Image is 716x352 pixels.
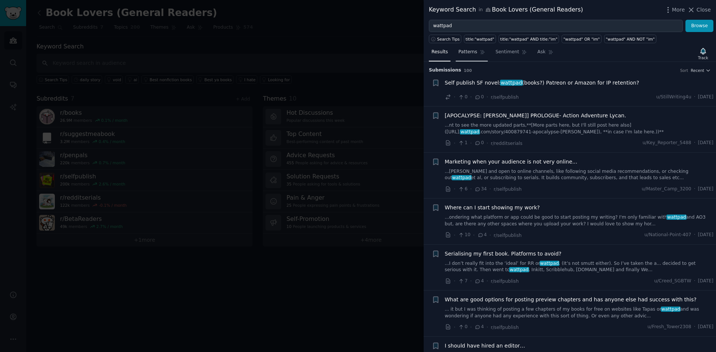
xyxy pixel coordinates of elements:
span: r/selfpublish [491,95,519,100]
span: 4 [474,324,484,330]
span: · [487,139,488,147]
span: r/selfpublish [494,187,522,192]
a: title:"wattpad" [464,35,496,43]
span: wattpad [540,261,560,266]
span: Ask [537,49,546,56]
span: [DATE] [698,278,713,285]
span: More [672,6,685,14]
a: "wattpad" OR "im" [562,35,602,43]
button: Close [687,6,711,14]
span: · [694,140,695,146]
div: "wattpad" AND NOT "im" [606,37,654,42]
span: 0 [474,94,484,101]
a: ... it but I was thinking of posting a few chapters of my books for free on websites like Tapas o... [445,306,714,319]
span: 0 [458,94,467,101]
span: r/redditserials [491,141,522,146]
span: [DATE] [698,324,713,330]
span: [DATE] [698,140,713,146]
span: u/Key_Reporter_5488 [643,140,691,146]
span: 7 [458,278,467,285]
a: ...[PERSON_NAME] and open to online channels, like following social media recommendations, or che... [445,168,714,181]
span: 4 [477,232,487,238]
a: "wattpad" AND NOT "im" [604,35,656,43]
div: Track [698,55,708,60]
span: · [694,186,695,193]
button: Track [695,46,711,61]
span: wattpad [509,267,529,272]
span: Patterns [458,49,477,56]
span: wattpad [460,129,480,134]
span: · [454,93,455,101]
a: Serialising my first book. Platforms to avoid? [445,250,562,258]
span: · [487,277,488,285]
span: · [454,323,455,331]
span: u/Fresh_Tower2308 [647,324,691,330]
span: wattpad [500,80,523,86]
span: [DATE] [698,232,713,238]
span: Sentiment [496,49,519,56]
span: 10 [458,232,470,238]
span: u/StillWriting4u [656,94,691,101]
span: Marketing when your audience is not very online... [445,158,577,166]
span: · [487,323,488,331]
a: [APOCALYPSE: [PERSON_NAME]] PROLOGUE- Action Adventure Lycan. [445,112,626,120]
span: [DATE] [698,94,713,101]
a: Where can I start showing my work? [445,204,540,212]
span: r/selfpublish [491,279,519,284]
span: r/selfpublish [494,233,522,238]
span: 0 [458,324,467,330]
span: · [694,94,695,101]
span: · [454,277,455,285]
a: I should have hired an editor… [445,342,525,350]
input: Try a keyword related to your business [429,20,683,32]
span: u/National-Point-407 [644,232,691,238]
span: wattpad [666,215,687,220]
span: Search Tips [437,37,460,42]
button: Recent [691,68,711,73]
span: u/Creed_SGBTW [654,278,691,285]
span: · [454,139,455,147]
span: [DATE] [698,186,713,193]
span: · [489,231,491,239]
span: u/Master_Camp_3200 [642,186,691,193]
a: Ask [535,46,556,61]
span: Submission s [429,67,461,74]
span: wattpad [452,175,472,180]
span: Self publish SF novel: (books?) Patreon or Amazon for IP retention? [445,79,639,87]
a: title:"wattpad" AND title:"im" [499,35,559,43]
a: Results [429,46,450,61]
span: wattpad [661,307,681,312]
a: Self publish SF novel:wattpad(books?) Patreon or Amazon for IP retention? [445,79,639,87]
a: Sentiment [493,46,530,61]
span: · [470,277,472,285]
div: title:"wattpad" [466,37,494,42]
span: · [694,232,695,238]
span: in [478,7,483,13]
span: · [470,93,472,101]
button: More [664,6,685,14]
div: "wattpad" OR "im" [563,37,600,42]
a: What are good options for posting preview chapters and has anyone else had success with this? [445,296,697,304]
span: 4 [474,278,484,285]
a: ...I don’t really fit into the ‘ideal’ for RR orwattpad. (It’s not smutt either). So I’ve taken t... [445,260,714,273]
div: title:"wattpad" AND title:"im" [500,37,557,42]
span: Close [697,6,711,14]
span: · [470,139,472,147]
span: 6 [458,186,467,193]
span: Recent [691,68,704,73]
span: r/selfpublish [491,325,519,330]
a: Patterns [456,46,487,61]
span: · [489,185,491,193]
span: · [694,324,695,330]
a: ...ondering what platform or app could be good to start posting my writing? I'm only familiar wit... [445,214,714,227]
span: 1 [458,140,467,146]
button: Browse [685,20,713,32]
div: Sort [680,68,688,73]
span: · [454,231,455,239]
span: 34 [474,186,487,193]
